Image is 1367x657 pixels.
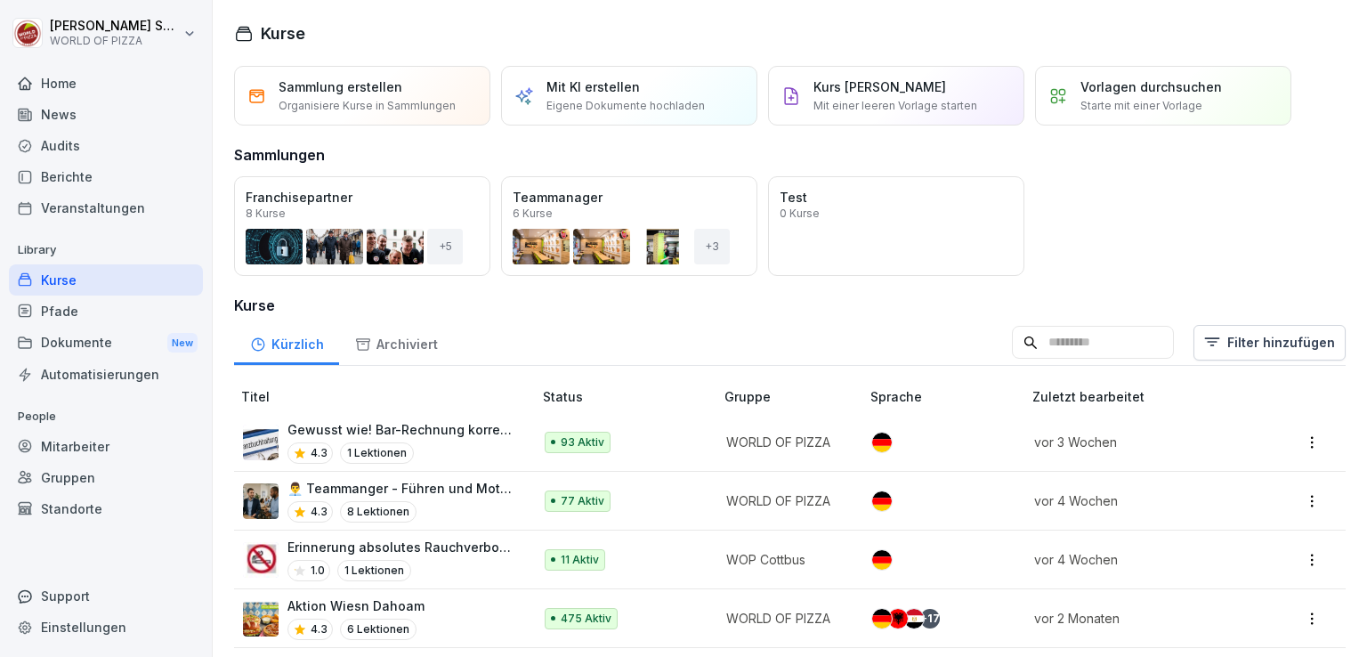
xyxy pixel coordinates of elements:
p: Zuletzt bearbeitet [1032,387,1266,406]
p: 0 Kurse [780,208,820,219]
p: WORLD OF PIZZA [726,609,842,628]
p: Erinnerung absolutes Rauchverbot im Firmenfahrzeug [287,538,514,556]
img: ohhd80l18yea4i55etg45yot.png [243,483,279,519]
p: Vorlagen durchsuchen [1080,77,1222,96]
p: 11 Aktiv [561,552,599,568]
div: Dokumente [9,327,203,360]
p: 93 Aktiv [561,434,604,450]
a: Standorte [9,493,203,524]
p: 475 Aktiv [561,611,611,627]
p: 8 Lektionen [340,501,417,523]
p: vor 4 Wochen [1034,491,1244,510]
p: 1 Lektionen [337,560,411,581]
div: Support [9,580,203,612]
a: Einstellungen [9,612,203,643]
p: 6 Lektionen [340,619,417,640]
p: 8 Kurse [246,208,286,219]
p: Starte mit einer Vorlage [1080,98,1202,114]
img: de.svg [872,609,892,629]
p: 1 Lektionen [340,442,414,464]
a: News [9,99,203,130]
p: Mit KI erstellen [546,77,640,96]
p: WORLD OF PIZZA [726,491,842,510]
a: Berichte [9,161,203,192]
p: Gewusst wie! Bar-Rechnung korrekt in der Kasse verbuchen. [287,420,514,439]
a: Pfade [9,296,203,327]
p: 4.3 [311,504,328,520]
p: [PERSON_NAME] Seraphim [50,19,180,34]
p: WORLD OF PIZZA [50,35,180,47]
button: Filter hinzufügen [1193,325,1346,361]
p: Titel [241,387,536,406]
a: Test0 Kurse [768,176,1024,276]
img: eg.svg [904,609,924,629]
a: Automatisierungen [9,359,203,390]
p: 4.3 [311,445,328,461]
h1: Kurse [261,21,305,45]
p: Franchisepartner [246,188,479,207]
img: de.svg [872,433,892,452]
p: Sammlung erstellen [279,77,402,96]
img: pd3gr0k7uzjs8bg588bob4hx.png [243,542,279,578]
a: Mitarbeiter [9,431,203,462]
a: Teammanager6 Kurse+3 [501,176,757,276]
div: New [167,333,198,353]
p: WORLD OF PIZZA [726,433,842,451]
p: 👨‍💼 Teammanger - Führen und Motivation von Mitarbeitern [287,479,514,498]
div: + 17 [920,609,940,629]
p: Eigene Dokumente hochladen [546,98,705,114]
p: 6 Kurse [513,208,553,219]
p: 1.0 [311,563,325,579]
a: Veranstaltungen [9,192,203,223]
img: de.svg [872,491,892,511]
p: Gruppe [724,387,863,406]
p: Library [9,236,203,264]
img: de.svg [872,550,892,570]
div: + 3 [694,229,730,264]
img: tlfwtewhtshhigq7h0svolsu.png [243,601,279,637]
p: vor 4 Wochen [1034,550,1244,569]
p: 4.3 [311,621,328,637]
div: + 5 [427,229,463,264]
p: Mit einer leeren Vorlage starten [813,98,977,114]
p: Aktion Wiesn Dahoam [287,596,425,615]
img: hdz75wm9swzuwdvoxjbi6om3.png [243,425,279,460]
p: 77 Aktiv [561,493,604,509]
p: Sprache [870,387,1024,406]
h3: Sammlungen [234,144,325,166]
a: DokumenteNew [9,327,203,360]
img: al.svg [888,609,908,629]
p: Status [543,387,717,406]
p: vor 3 Wochen [1034,433,1244,451]
a: Franchisepartner8 Kurse+5 [234,176,490,276]
a: Gruppen [9,462,203,493]
p: Teammanager [513,188,746,207]
p: Kurs [PERSON_NAME] [813,77,946,96]
a: Archiviert [339,320,453,365]
a: Audits [9,130,203,161]
h3: Kurse [234,295,1346,316]
a: Kürzlich [234,320,339,365]
p: vor 2 Monaten [1034,609,1244,628]
p: People [9,402,203,431]
p: Test [780,188,1013,207]
a: Home [9,68,203,99]
p: Organisiere Kurse in Sammlungen [279,98,456,114]
p: WOP Cottbus [726,550,842,569]
a: Kurse [9,264,203,296]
